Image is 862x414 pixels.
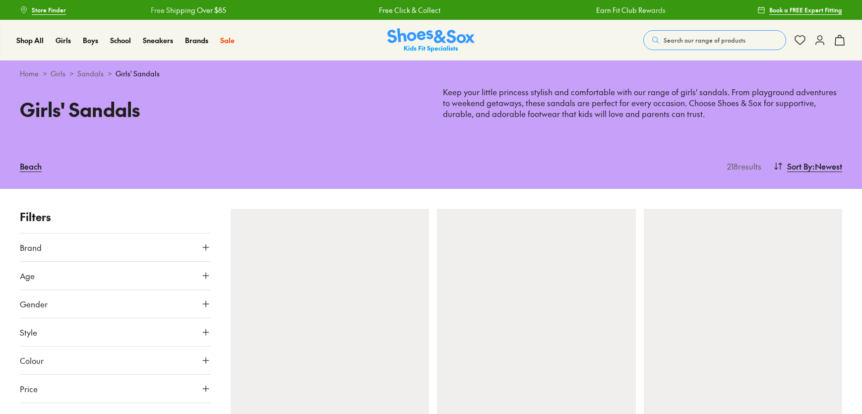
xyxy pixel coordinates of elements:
[20,262,211,290] button: Age
[643,30,786,50] button: Search our range of products
[387,28,475,53] img: SNS_Logo_Responsive.svg
[812,160,842,172] span: : Newest
[20,290,211,318] button: Gender
[56,35,71,46] a: Girls
[664,36,745,45] span: Search our range of products
[110,35,131,45] span: School
[20,68,39,79] a: Home
[20,355,44,366] span: Colour
[143,35,173,46] a: Sneakers
[20,68,842,79] div: > > >
[220,35,235,46] a: Sale
[20,95,419,123] h1: Girls' Sandals
[220,35,235,45] span: Sale
[20,209,211,225] p: Filters
[77,68,104,79] a: Sandals
[20,155,42,177] a: Beach
[20,1,66,19] a: Store Finder
[20,318,211,346] button: Style
[20,270,35,282] span: Age
[387,28,475,53] a: Shoes & Sox
[16,35,44,46] a: Shop All
[723,160,761,172] p: 218 results
[377,5,439,15] a: Free Click & Collect
[83,35,98,46] a: Boys
[20,375,211,403] button: Price
[51,68,65,79] a: Girls
[149,5,225,15] a: Free Shipping Over $85
[769,5,842,14] span: Book a FREE Expert Fitting
[757,1,842,19] a: Book a FREE Expert Fitting
[20,347,211,374] button: Colour
[83,35,98,45] span: Boys
[32,5,66,14] span: Store Finder
[443,87,842,119] p: Keep your little princess stylish and comfortable with our range of girls' sandals. From playgrou...
[110,35,131,46] a: School
[787,160,812,172] span: Sort By
[16,35,44,45] span: Shop All
[185,35,208,46] a: Brands
[185,35,208,45] span: Brands
[20,241,42,253] span: Brand
[20,298,48,310] span: Gender
[773,155,842,177] button: Sort By:Newest
[56,35,71,45] span: Girls
[143,35,173,45] span: Sneakers
[595,5,664,15] a: Earn Fit Club Rewards
[20,234,211,261] button: Brand
[116,68,160,79] span: Girls' Sandals
[20,383,38,395] span: Price
[20,326,37,338] span: Style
